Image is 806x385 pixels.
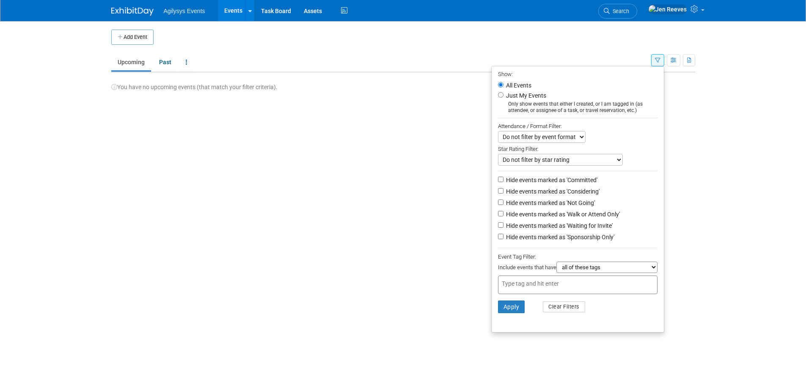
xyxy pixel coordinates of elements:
[598,4,637,19] a: Search
[498,121,657,131] div: Attendance / Format Filter:
[504,82,531,88] label: All Events
[543,301,585,312] button: Clear Filters
[164,8,205,14] span: Agilysys Events
[498,68,657,79] div: Show:
[111,84,278,90] span: You have no upcoming events (that match your filter criteria).
[498,300,525,313] button: Apply
[504,199,595,207] label: Hide events marked as 'Not Going'
[111,54,151,70] a: Upcoming
[111,30,154,45] button: Add Event
[504,91,546,100] label: Just My Events
[111,7,154,16] img: ExhibitDay
[153,54,178,70] a: Past
[498,143,657,154] div: Star Rating Filter:
[504,233,614,241] label: Hide events marked as 'Sponsorship Only'
[498,101,657,114] div: Only show events that either I created, or I am tagged in (as attendee, or assignee of a task, or...
[610,8,629,14] span: Search
[498,252,657,262] div: Event Tag Filter:
[504,221,613,230] label: Hide events marked as 'Waiting for Invite'
[648,5,687,14] img: Jen Reeves
[502,279,620,288] input: Type tag and hit enter
[504,210,620,218] label: Hide events marked as 'Walk or Attend Only'
[504,187,600,196] label: Hide events marked as 'Considering'
[498,262,657,276] div: Include events that have
[504,176,597,184] label: Hide events marked as 'Committed'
